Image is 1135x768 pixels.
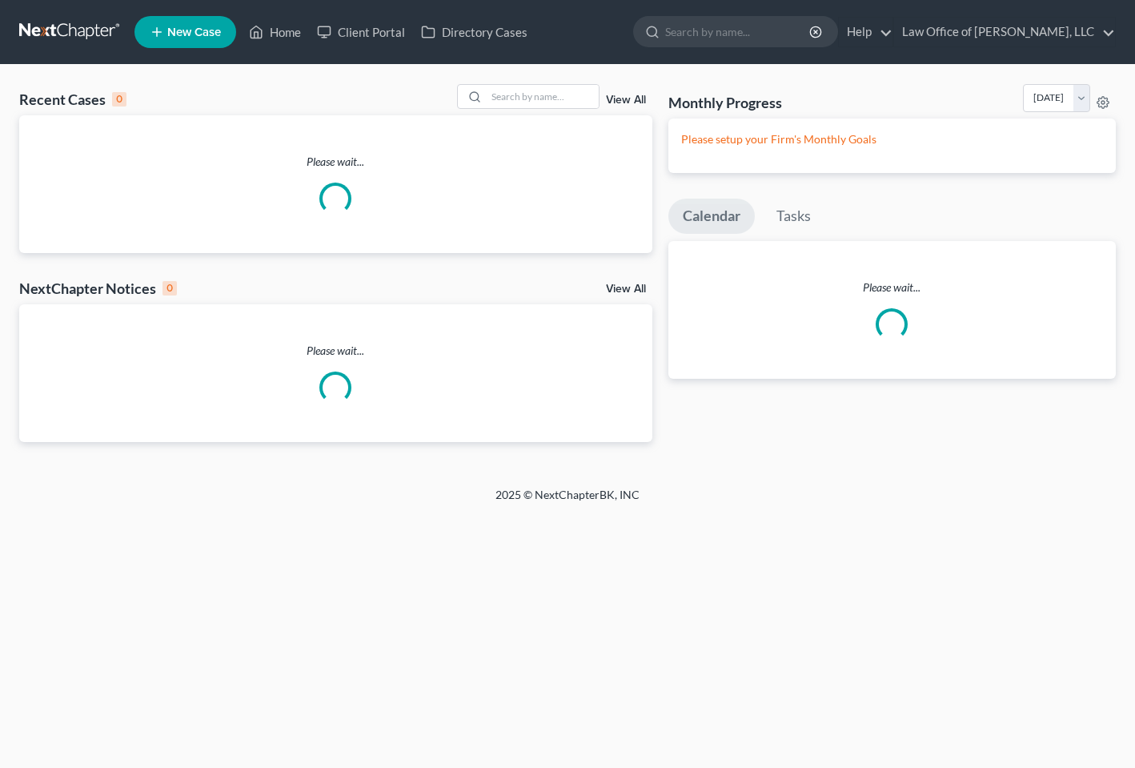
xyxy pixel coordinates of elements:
[839,18,892,46] a: Help
[309,18,413,46] a: Client Portal
[19,154,652,170] p: Please wait...
[413,18,535,46] a: Directory Cases
[19,343,652,359] p: Please wait...
[668,93,782,112] h3: Monthly Progress
[665,17,812,46] input: Search by name...
[681,131,1103,147] p: Please setup your Firm's Monthly Goals
[894,18,1115,46] a: Law Office of [PERSON_NAME], LLC
[487,85,599,108] input: Search by name...
[606,283,646,295] a: View All
[167,26,221,38] span: New Case
[668,279,1116,296] p: Please wait...
[668,199,755,234] a: Calendar
[762,199,825,234] a: Tasks
[111,487,1024,516] div: 2025 © NextChapterBK, INC
[112,92,126,107] div: 0
[606,94,646,106] a: View All
[241,18,309,46] a: Home
[162,281,177,296] div: 0
[19,90,126,109] div: Recent Cases
[19,279,177,298] div: NextChapter Notices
